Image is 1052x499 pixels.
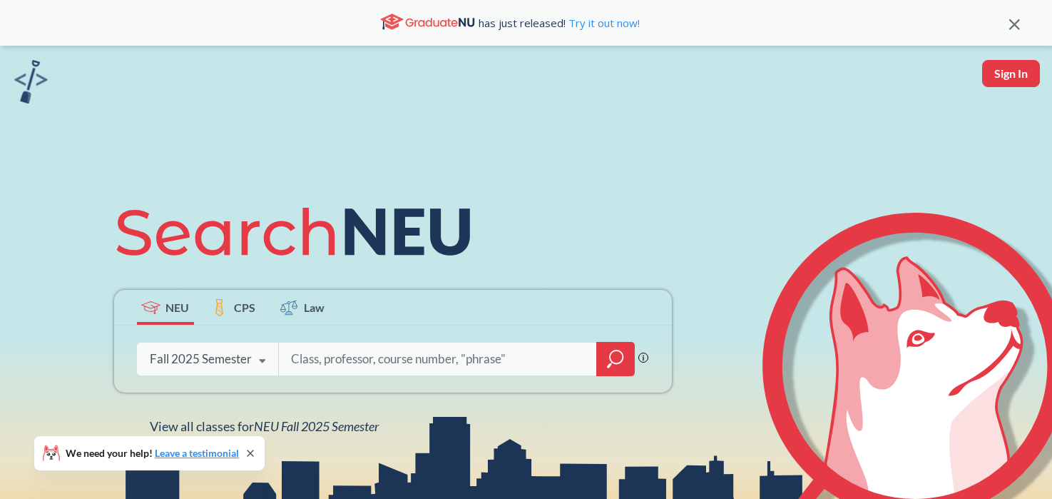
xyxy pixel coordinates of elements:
[14,60,48,108] a: sandbox logo
[566,16,640,30] a: Try it out now!
[234,299,255,316] span: CPS
[596,342,635,376] div: magnifying glass
[982,60,1040,87] button: Sign In
[304,299,325,316] span: Law
[66,448,239,458] span: We need your help!
[150,351,252,367] div: Fall 2025 Semester
[150,418,379,434] span: View all classes for
[254,418,379,434] span: NEU Fall 2025 Semester
[165,299,189,316] span: NEU
[479,15,640,31] span: has just released!
[155,447,239,459] a: Leave a testimonial
[607,349,624,369] svg: magnifying glass
[14,60,48,104] img: sandbox logo
[290,344,586,374] input: Class, professor, course number, "phrase"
